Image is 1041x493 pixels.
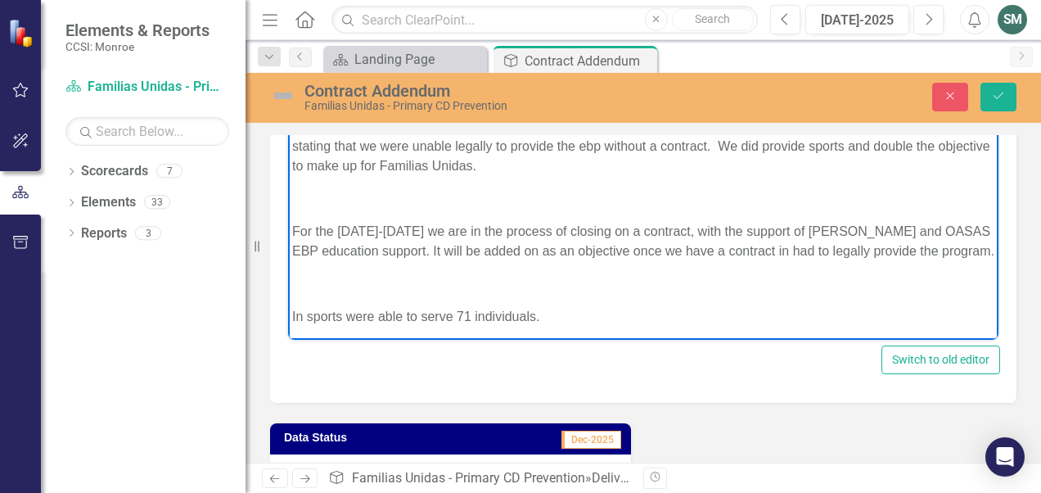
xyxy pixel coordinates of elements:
[156,165,183,179] div: 7
[65,20,210,40] span: Elements & Reports
[985,437,1025,477] div: Open Intercom Messenger
[592,470,662,486] a: Deliverables
[811,11,904,30] div: [DATE]-2025
[327,49,483,70] a: Landing Page
[135,226,161,240] div: 3
[328,469,631,488] div: » »
[352,470,585,486] a: Familias Unidas - Primary CD Prevention
[331,6,758,34] input: Search ClearPoint...
[288,54,998,340] iframe: Rich Text Area
[354,49,483,70] div: Landing Page
[284,432,456,444] h3: Data Status
[81,162,148,181] a: Scorecards
[525,51,653,71] div: Contract Addendum
[561,431,621,449] span: Dec-2025
[672,8,754,31] button: Search
[998,5,1027,34] button: SM
[304,82,677,100] div: Contract Addendum
[65,117,229,146] input: Search Below...
[270,83,296,109] img: Not Defined
[81,193,136,212] a: Elements
[695,12,730,25] span: Search
[8,19,37,47] img: ClearPoint Strategy
[881,346,1000,374] button: Switch to old editor
[304,100,677,112] div: Familias Unidas - Primary CD Prevention
[144,196,170,210] div: 33
[805,5,909,34] button: [DATE]-2025
[65,78,229,97] a: Familias Unidas - Primary CD Prevention
[81,224,127,243] a: Reports
[65,40,210,53] small: CCSI: Monroe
